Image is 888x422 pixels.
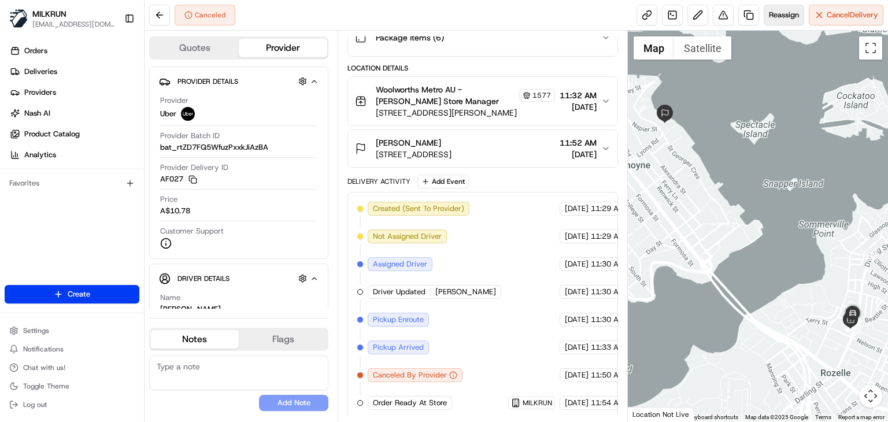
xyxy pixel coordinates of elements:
[177,274,230,283] span: Driver Details
[373,398,447,408] span: Order Ready At Store
[159,72,319,91] button: Provider Details
[181,107,195,121] img: uber-new-logo.jpeg
[24,66,57,77] span: Deliveries
[150,39,239,57] button: Quotes
[631,406,669,421] a: Open this area in Google Maps (opens a new window)
[532,91,551,100] span: 1577
[24,87,56,98] span: Providers
[160,206,190,216] span: A$10.78
[376,137,441,149] span: [PERSON_NAME]
[5,360,139,376] button: Chat with us!
[5,62,144,81] a: Deliveries
[160,304,221,314] div: [PERSON_NAME]
[160,109,176,119] span: Uber
[160,95,188,106] span: Provider
[5,42,144,60] a: Orders
[160,142,268,153] span: bat_rtZD7FQ5WfuzPxxkJiAzBA
[160,131,220,141] span: Provider Batch ID
[160,194,177,205] span: Price
[5,146,144,164] a: Analytics
[560,90,597,101] span: 11:32 AM
[591,370,645,380] span: 11:50 AM AEST
[23,382,69,391] span: Toggle Theme
[23,345,64,354] span: Notifications
[373,314,424,325] span: Pickup Enroute
[239,39,327,57] button: Provider
[175,5,235,25] button: Canceled
[560,101,597,113] span: [DATE]
[376,84,517,107] span: Woolworths Metro AU - [PERSON_NAME] Store Manager
[177,77,238,86] span: Provider Details
[373,259,427,269] span: Assigned Driver
[5,285,139,303] button: Create
[5,341,139,357] button: Notifications
[560,137,597,149] span: 11:52 AM
[591,231,645,242] span: 11:29 AM AEST
[809,5,883,25] button: CancelDelivery
[160,174,197,184] button: AF027
[150,330,239,349] button: Notes
[5,397,139,413] button: Log out
[160,293,180,303] span: Name
[23,363,65,372] span: Chat with us!
[347,177,410,186] div: Delivery Activity
[5,5,120,32] button: MILKRUNMILKRUN[EMAIL_ADDRESS][DOMAIN_NAME]
[565,259,589,269] span: [DATE]
[565,231,589,242] span: [DATE]
[865,248,878,261] div: 2
[631,406,669,421] img: Google
[565,370,589,380] span: [DATE]
[348,19,617,56] button: Package Items (6)
[764,5,804,25] button: Reassign
[32,20,115,29] button: [EMAIL_ADDRESS][DOMAIN_NAME]
[239,330,327,349] button: Flags
[348,77,617,125] button: Woolworths Metro AU - [PERSON_NAME] Store Manager1577[STREET_ADDRESS][PERSON_NAME]11:32 AM[DATE]
[565,342,589,353] span: [DATE]
[373,342,424,353] span: Pickup Arrived
[5,323,139,339] button: Settings
[160,226,224,236] span: Customer Support
[628,407,694,421] div: Location Not Live
[815,414,831,420] a: Terms
[376,107,555,119] span: [STREET_ADDRESS][PERSON_NAME]
[159,269,319,288] button: Driver Details
[373,370,447,380] span: Canceled By Provider
[373,287,425,297] span: Driver Updated
[32,8,66,20] button: MILKRUN
[373,203,464,214] span: Created (Sent To Provider)
[68,289,90,299] span: Create
[5,378,139,394] button: Toggle Theme
[859,36,882,60] button: Toggle fullscreen view
[5,104,144,123] a: Nash AI
[591,259,645,269] span: 11:30 AM AEST
[24,108,50,119] span: Nash AI
[5,125,144,143] a: Product Catalog
[376,32,444,43] span: Package Items ( 6 )
[348,130,617,167] button: [PERSON_NAME][STREET_ADDRESS]11:52 AM[DATE]
[160,162,228,173] span: Provider Delivery ID
[565,203,589,214] span: [DATE]
[745,414,808,420] span: Map data ©2025 Google
[591,314,645,325] span: 11:30 AM AEST
[849,324,861,336] div: 5
[560,149,597,160] span: [DATE]
[838,414,885,420] a: Report a map error
[674,36,731,60] button: Show satellite imagery
[23,326,49,335] span: Settings
[565,398,589,408] span: [DATE]
[591,398,645,408] span: 11:54 AM AEST
[565,314,589,325] span: [DATE]
[634,36,674,60] button: Show street map
[523,398,552,408] span: MILKRUN
[769,10,799,20] span: Reassign
[24,129,80,139] span: Product Catalog
[9,9,28,28] img: MILKRUN
[417,175,469,188] button: Add Event
[23,400,47,409] span: Log out
[591,287,645,297] span: 11:30 AM AEST
[5,83,144,102] a: Providers
[347,64,618,73] div: Location Details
